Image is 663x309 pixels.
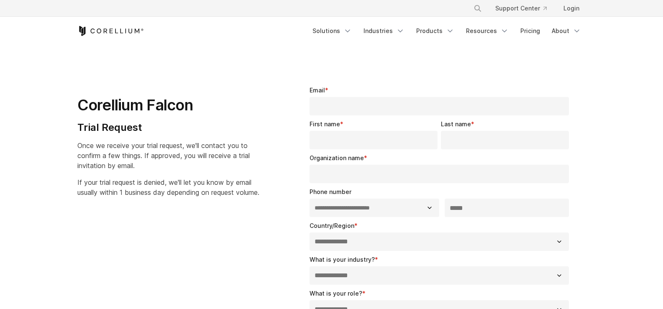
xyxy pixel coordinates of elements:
button: Search [470,1,485,16]
span: Email [310,87,325,94]
h4: Trial Request [77,121,259,134]
a: Support Center [489,1,553,16]
a: Industries [358,23,410,38]
a: Products [411,23,459,38]
a: Resources [461,23,514,38]
span: What is your industry? [310,256,375,263]
h1: Corellium Falcon [77,96,259,115]
span: Once we receive your trial request, we'll contact you to confirm a few things. If approved, you w... [77,141,250,170]
a: About [547,23,586,38]
span: Last name [441,120,471,128]
a: Solutions [307,23,357,38]
span: Country/Region [310,222,354,229]
div: Navigation Menu [463,1,586,16]
span: Phone number [310,188,351,195]
span: If your trial request is denied, we'll let you know by email usually within 1 business day depend... [77,178,259,197]
a: Corellium Home [77,26,144,36]
a: Pricing [515,23,545,38]
span: Organization name [310,154,364,161]
span: First name [310,120,340,128]
div: Navigation Menu [307,23,586,38]
a: Login [557,1,586,16]
span: What is your role? [310,290,362,297]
